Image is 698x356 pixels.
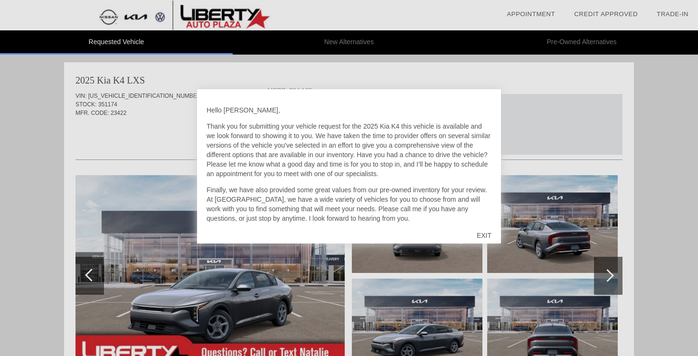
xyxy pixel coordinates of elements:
a: Trade-In [657,10,689,18]
a: Appointment [507,10,555,18]
div: EXIT [467,221,501,250]
p: Finally, we have also provided some great values from our pre-owned inventory for your review. At... [207,185,491,223]
p: Thank you for submitting your vehicle request for the 2025 Kia K4 this vehicle is available and w... [207,122,491,178]
a: Credit Approved [574,10,638,18]
p: Hello [PERSON_NAME], [207,105,491,115]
